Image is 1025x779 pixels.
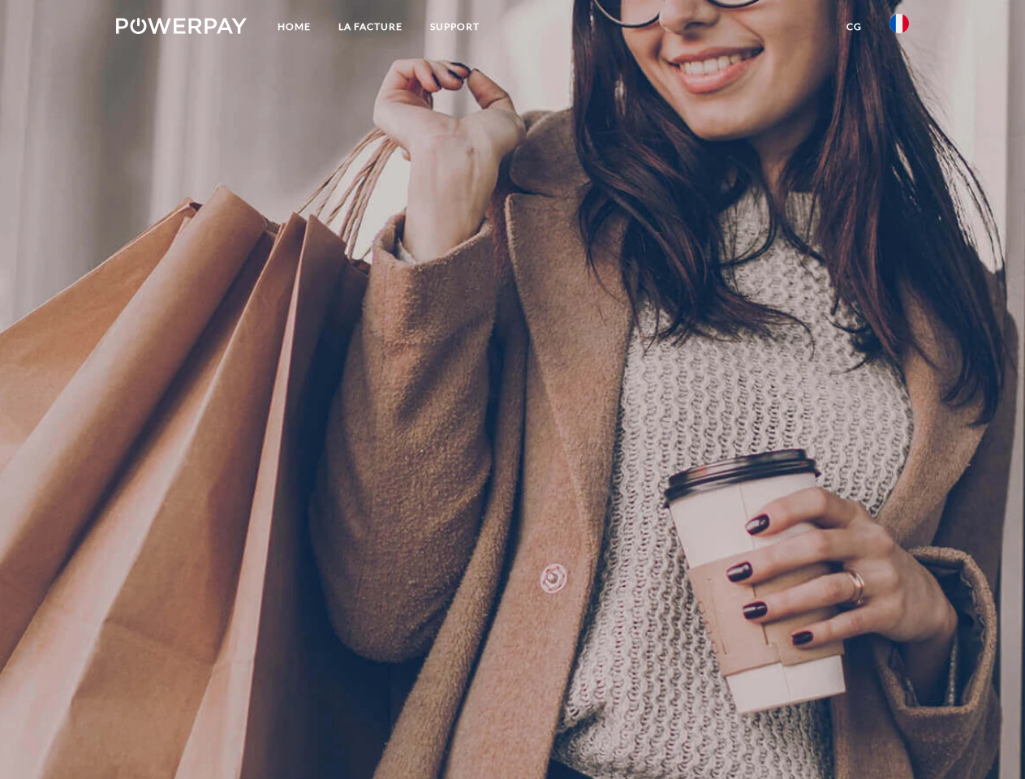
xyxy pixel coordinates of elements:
[116,18,247,34] img: logo-powerpay-white.svg
[833,12,876,41] a: CG
[264,12,325,41] a: Home
[325,12,416,41] a: LA FACTURE
[889,14,909,33] img: fr
[416,12,493,41] a: Support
